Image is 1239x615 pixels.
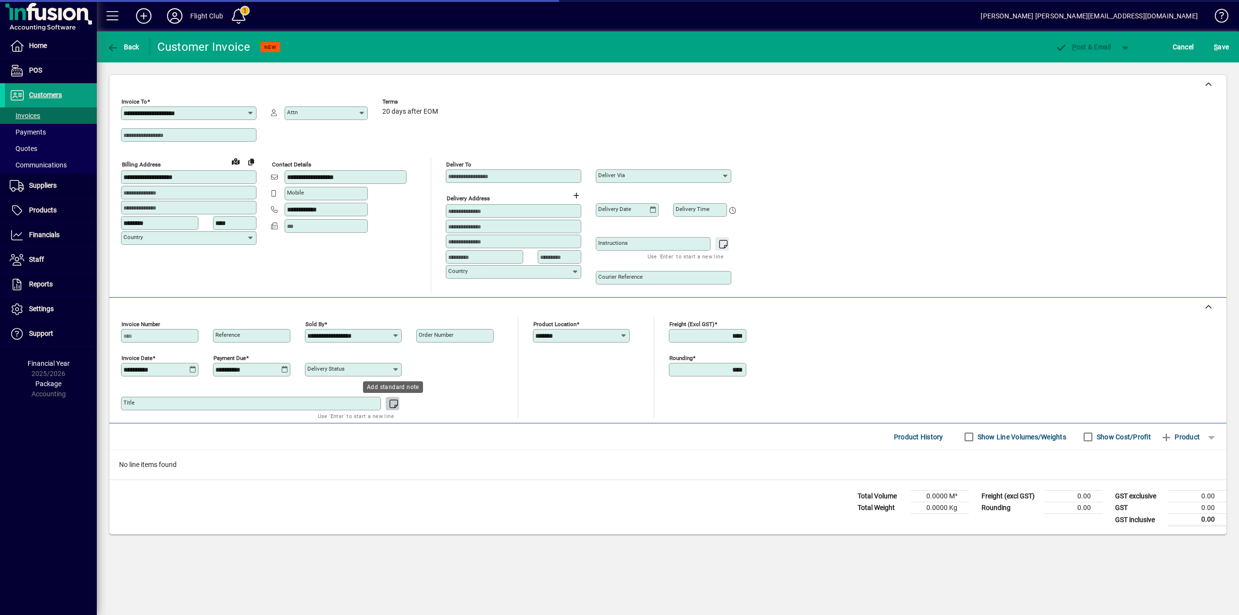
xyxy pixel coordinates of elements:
[1044,502,1103,514] td: 0.00
[853,502,911,514] td: Total Weight
[35,380,61,388] span: Package
[105,38,142,56] button: Back
[446,161,471,168] mat-label: Deliver To
[264,44,276,50] span: NEW
[29,66,42,74] span: POS
[1095,432,1151,442] label: Show Cost/Profit
[1055,43,1111,51] span: ost & Email
[1161,429,1200,445] span: Product
[215,331,240,338] mat-label: Reference
[5,34,97,58] a: Home
[29,206,57,214] span: Products
[5,248,97,272] a: Staff
[10,128,46,136] span: Payments
[121,355,152,361] mat-label: Invoice date
[97,38,150,56] app-page-header-button: Back
[123,234,143,240] mat-label: Country
[890,428,947,446] button: Product History
[1173,39,1194,55] span: Cancel
[190,8,223,24] div: Flight Club
[382,99,440,105] span: Terms
[1168,491,1226,502] td: 0.00
[598,273,643,280] mat-label: Courier Reference
[5,322,97,346] a: Support
[29,181,57,189] span: Suppliers
[976,432,1066,442] label: Show Line Volumes/Weights
[1110,491,1168,502] td: GST exclusive
[648,251,724,262] mat-hint: Use 'Enter' to start a new line
[29,280,53,288] span: Reports
[128,7,159,25] button: Add
[157,39,251,55] div: Customer Invoice
[5,297,97,321] a: Settings
[307,365,345,372] mat-label: Delivery status
[1214,43,1218,51] span: S
[1211,38,1231,56] button: Save
[1168,514,1226,526] td: 0.00
[29,91,62,99] span: Customers
[363,381,423,393] div: Add standard note
[107,43,139,51] span: Back
[598,240,628,246] mat-label: Instructions
[669,321,714,328] mat-label: Freight (excl GST)
[598,206,631,212] mat-label: Delivery date
[5,124,97,140] a: Payments
[10,145,37,152] span: Quotes
[1044,491,1103,502] td: 0.00
[1170,38,1196,56] button: Cancel
[305,321,324,328] mat-label: Sold by
[287,109,298,116] mat-label: Attn
[29,42,47,49] span: Home
[228,153,243,169] a: View on map
[213,355,246,361] mat-label: Payment due
[568,188,584,203] button: Choose address
[894,429,943,445] span: Product History
[911,491,969,502] td: 0.0000 M³
[981,8,1198,24] div: [PERSON_NAME] [PERSON_NAME][EMAIL_ADDRESS][DOMAIN_NAME]
[1110,502,1168,514] td: GST
[318,410,394,421] mat-hint: Use 'Enter' to start a new line
[243,154,259,169] button: Copy to Delivery address
[1110,514,1168,526] td: GST inclusive
[1168,502,1226,514] td: 0.00
[287,189,304,196] mat-label: Mobile
[1050,38,1116,56] button: Post & Email
[10,112,40,120] span: Invoices
[382,108,438,116] span: 20 days after EOM
[29,330,53,337] span: Support
[5,223,97,247] a: Financials
[676,206,710,212] mat-label: Delivery time
[109,450,1226,480] div: No line items found
[1208,2,1227,33] a: Knowledge Base
[911,502,969,514] td: 0.0000 Kg
[448,268,468,274] mat-label: Country
[123,399,135,406] mat-label: Title
[5,174,97,198] a: Suppliers
[598,172,625,179] mat-label: Deliver via
[977,491,1044,502] td: Freight (excl GST)
[5,272,97,297] a: Reports
[669,355,693,361] mat-label: Rounding
[533,321,576,328] mat-label: Product location
[1072,43,1076,51] span: P
[28,360,70,367] span: Financial Year
[29,305,54,313] span: Settings
[5,198,97,223] a: Products
[1214,39,1229,55] span: ave
[977,502,1044,514] td: Rounding
[1156,428,1205,446] button: Product
[419,331,453,338] mat-label: Order number
[121,321,160,328] mat-label: Invoice number
[29,255,44,263] span: Staff
[29,231,60,239] span: Financials
[10,161,67,169] span: Communications
[5,140,97,157] a: Quotes
[853,491,911,502] td: Total Volume
[5,59,97,83] a: POS
[159,7,190,25] button: Profile
[5,107,97,124] a: Invoices
[5,157,97,173] a: Communications
[121,98,147,105] mat-label: Invoice To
